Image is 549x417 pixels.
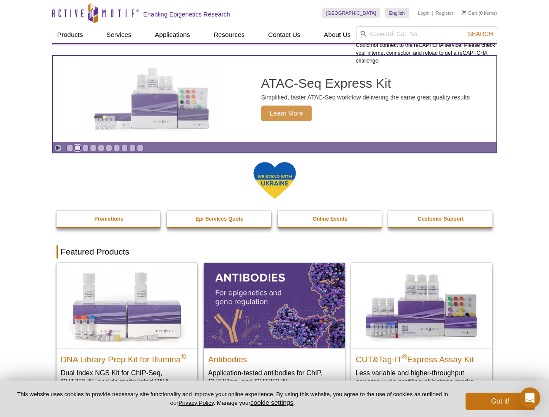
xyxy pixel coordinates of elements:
a: Cart [462,10,477,16]
h2: Antibodies [208,351,340,364]
a: Privacy Policy [178,400,213,406]
img: All Antibodies [204,263,345,348]
img: DNA Library Prep Kit for Illumina [57,263,197,348]
sup: ® [181,353,186,360]
img: Your Cart [462,10,466,15]
a: Go to slide 2 [74,145,81,151]
a: Register [436,10,453,16]
span: Search [468,30,493,37]
a: Go to slide 6 [106,145,112,151]
a: Online Events [278,211,383,227]
img: CUT&Tag-IT® Express Assay Kit [351,263,492,348]
p: Application-tested antibodies for ChIP, CUT&Tag, and CUT&RUN. [208,368,340,386]
p: This website uses cookies to provide necessary site functionality and improve your online experie... [14,391,451,407]
h2: Enabling Epigenetics Research [143,10,230,18]
div: Could not connect to the reCAPTCHA service. Please check your internet connection and reload to g... [356,26,497,65]
a: Customer Support [388,211,493,227]
button: Search [465,30,496,38]
a: Contact Us [263,26,306,43]
a: [GEOGRAPHIC_DATA] [322,8,381,18]
a: Login [418,10,429,16]
button: Got it! [466,393,535,410]
a: Resources [208,26,250,43]
h2: Featured Products [57,245,493,258]
h2: CUT&Tag-IT Express Assay Kit [356,351,488,364]
a: Products [52,26,88,43]
a: Epi-Services Quote [167,211,272,227]
a: Go to slide 4 [90,145,96,151]
strong: Promotions [94,216,123,222]
a: Services [101,26,137,43]
a: About Us [319,26,356,43]
strong: Customer Support [418,216,463,222]
img: We Stand With Ukraine [253,161,296,200]
input: Keyword, Cat. No. [356,26,497,41]
button: cookie settings [250,399,293,406]
a: Go to slide 7 [113,145,120,151]
a: All Antibodies Antibodies Application-tested antibodies for ChIP, CUT&Tag, and CUT&RUN. [204,263,345,394]
p: Dual Index NGS Kit for ChIP-Seq, CUT&RUN, and ds methylated DNA assays. [61,368,193,395]
strong: Online Events [313,216,347,222]
h2: DNA Library Prep Kit for Illumina [61,351,193,364]
a: Promotions [57,211,162,227]
a: Applications [150,26,195,43]
li: (0 items) [462,8,497,18]
a: CUT&Tag-IT® Express Assay Kit CUT&Tag-IT®Express Assay Kit Less variable and higher-throughput ge... [351,263,492,394]
sup: ® [402,353,407,360]
li: | [432,8,433,18]
a: Toggle autoplay [55,145,61,151]
a: DNA Library Prep Kit for Illumina DNA Library Prep Kit for Illumina® Dual Index NGS Kit for ChIP-... [57,263,197,403]
p: Less variable and higher-throughput genome-wide profiling of histone marks​. [356,368,488,386]
strong: Epi-Services Quote [196,216,243,222]
div: Open Intercom Messenger [519,387,540,408]
a: Go to slide 9 [129,145,136,151]
a: Go to slide 1 [67,145,73,151]
a: Go to slide 8 [121,145,128,151]
a: Go to slide 10 [137,145,143,151]
a: Go to slide 3 [82,145,89,151]
a: Go to slide 5 [98,145,104,151]
a: English [385,8,409,18]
